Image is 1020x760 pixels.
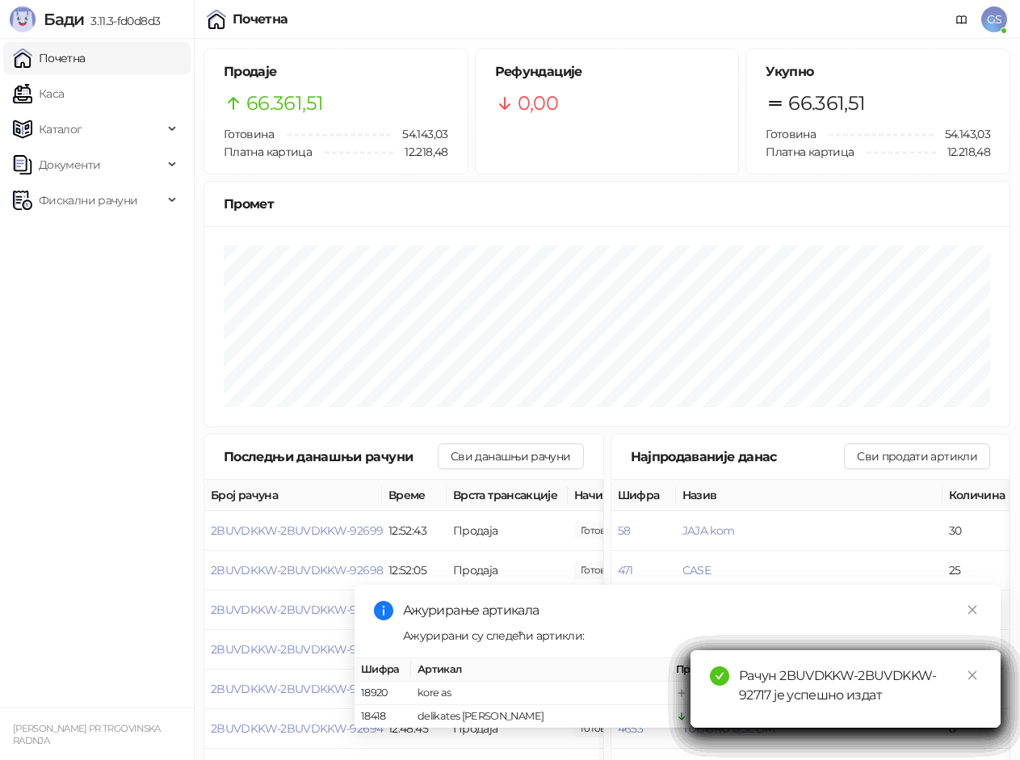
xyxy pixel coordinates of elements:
[788,88,865,119] span: 66.361,51
[447,511,568,551] td: Продаја
[963,666,981,684] a: Close
[224,194,990,214] div: Промет
[224,145,312,159] span: Платна картица
[224,127,274,141] span: Готовина
[936,143,990,161] span: 12.218,48
[224,447,438,467] div: Последњи данашњи рачуни
[568,480,729,511] th: Начини плаћања
[246,88,323,119] span: 66.361,51
[391,125,447,143] span: 54.143,03
[39,113,82,145] span: Каталог
[766,127,816,141] span: Готовина
[382,480,447,511] th: Време
[382,511,447,551] td: 12:52:43
[355,705,411,729] td: 18418
[518,88,558,119] span: 0,00
[447,480,568,511] th: Врста трансакције
[676,480,942,511] th: Назив
[211,563,383,577] button: 2BUVDKKW-2BUVDKKW-92698
[39,184,137,216] span: Фискални рачуни
[374,601,393,620] span: info-circle
[942,480,1015,511] th: Количина
[618,563,633,577] button: 471
[411,658,670,682] th: Артикал
[13,78,64,110] a: Каса
[211,721,383,736] button: 2BUVDKKW-2BUVDKKW-92694
[204,480,382,511] th: Број рачуна
[574,522,629,540] span: 30,00
[44,10,84,29] span: Бади
[618,523,631,538] button: 58
[211,682,382,696] button: 2BUVDKKW-2BUVDKKW-92695
[438,443,583,469] button: Сви данашњи рачуни
[211,523,383,538] button: 2BUVDKKW-2BUVDKKW-92699
[766,145,854,159] span: Платна картица
[682,563,711,577] button: CASE
[13,42,86,74] a: Почетна
[10,6,36,32] img: Logo
[611,480,676,511] th: Шифра
[631,447,845,467] div: Најпродаваније данас
[355,658,411,682] th: Шифра
[411,705,670,729] td: delikates [PERSON_NAME]
[211,603,382,617] button: 2BUVDKKW-2BUVDKKW-92697
[942,551,1015,590] td: 25
[403,627,981,645] div: Ажурирани су следећи артикли:
[766,62,990,82] h5: Укупно
[39,149,100,181] span: Документи
[211,642,383,657] button: 2BUVDKKW-2BUVDKKW-92696
[233,13,288,26] div: Почетна
[355,682,411,705] td: 18920
[382,551,447,590] td: 12:52:05
[574,561,629,579] span: 575,00
[949,6,975,32] a: Документација
[224,62,448,82] h5: Продаје
[942,511,1015,551] td: 30
[981,6,1007,32] span: GS
[670,658,791,682] th: Промена
[844,443,990,469] button: Сви продати артикли
[967,670,978,681] span: close
[403,601,981,620] div: Ажурирање артикала
[963,601,981,619] a: Close
[411,682,670,705] td: kore as
[495,62,720,82] h5: Рефундације
[682,523,735,538] button: JAJA kom
[710,666,729,686] span: check-circle
[967,604,978,615] span: close
[84,14,160,28] span: 3.11.3-fd0d8d3
[739,666,981,705] div: Рачун 2BUVDKKW-2BUVDKKW-92717 је успешно издат
[393,143,447,161] span: 12.218,48
[13,723,161,746] small: [PERSON_NAME] PR TRGOVINSKA RADNJA
[934,125,990,143] span: 54.143,03
[447,551,568,590] td: Продаја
